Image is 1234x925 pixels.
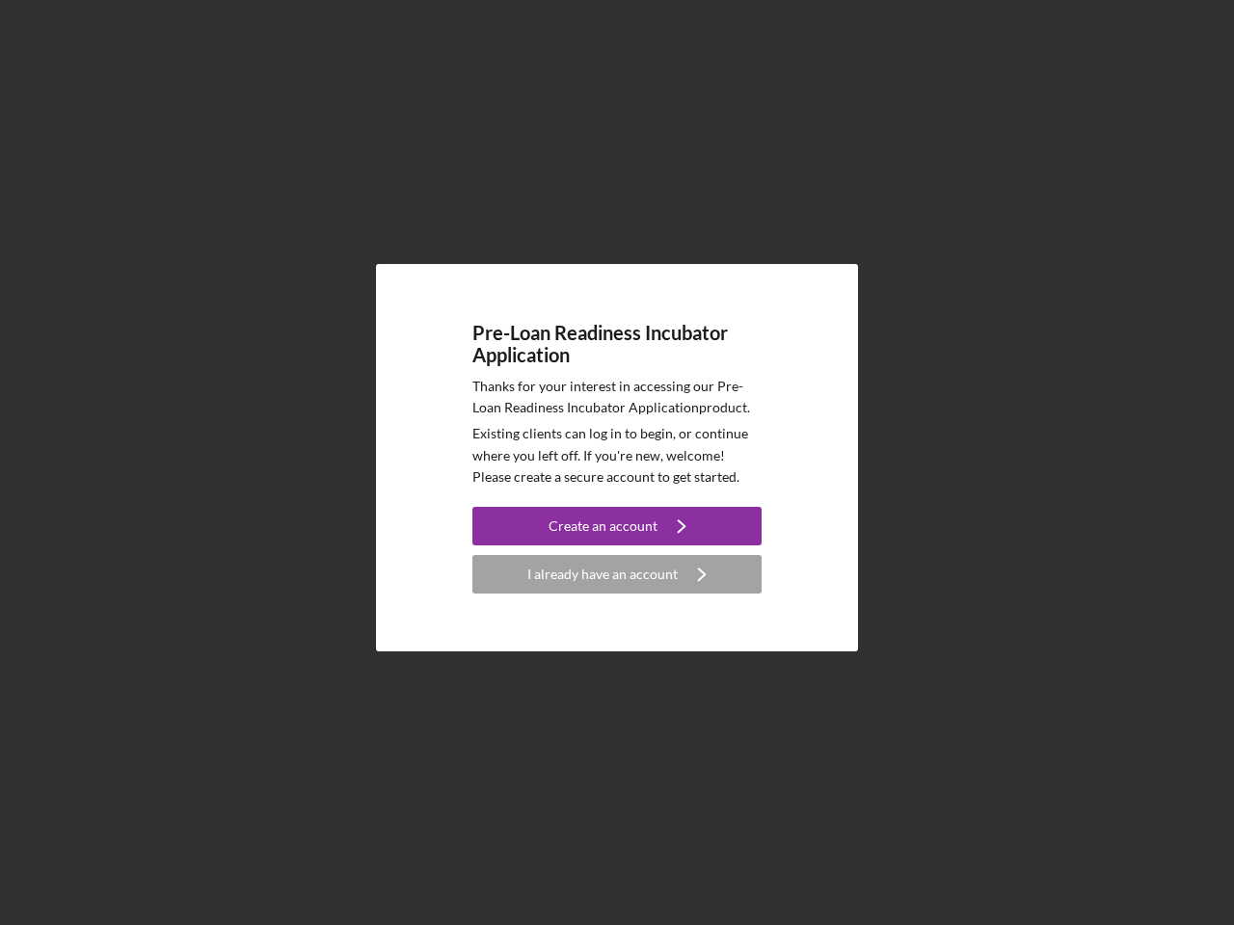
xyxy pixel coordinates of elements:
div: I already have an account [527,555,678,594]
button: Create an account [472,507,762,545]
a: Create an account [472,507,762,550]
p: Thanks for your interest in accessing our Pre-Loan Readiness Incubator Application product. [472,376,762,419]
div: Create an account [549,507,657,545]
p: Existing clients can log in to begin, or continue where you left off. If you're new, welcome! Ple... [472,423,762,488]
button: I already have an account [472,555,762,594]
h4: Pre-Loan Readiness Incubator Application [472,322,762,366]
